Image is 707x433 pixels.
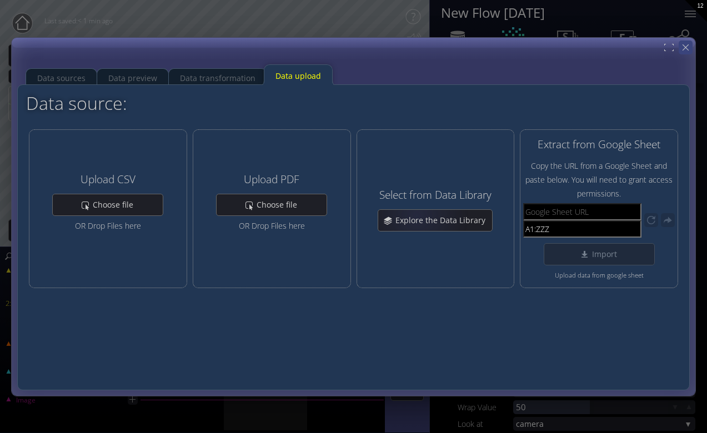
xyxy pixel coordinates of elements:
[275,65,321,86] div: Data upload
[244,174,299,185] h4: Upload PDF
[52,219,163,233] div: OR Drop Files here
[538,138,660,150] h4: Extract from Google Sheet
[523,220,641,237] input: Range
[216,219,327,233] div: OR Drop Files here
[26,93,127,113] h2: Data source:
[395,214,492,225] span: Explore the Data Library
[37,67,86,88] div: Data sources
[555,268,644,281] span: Upload data from google sheet
[81,174,136,185] h4: Upload CSV
[108,67,157,88] div: Data preview
[180,67,255,88] div: Data transformation
[256,199,304,210] span: Choose file
[523,203,641,220] input: Google Sheet URL
[523,158,675,200] span: Copy the URL from a Google Sheet and paste below. You will need to grant access permissions.
[92,199,140,210] span: Choose file
[379,189,492,200] h4: Select from Data Library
